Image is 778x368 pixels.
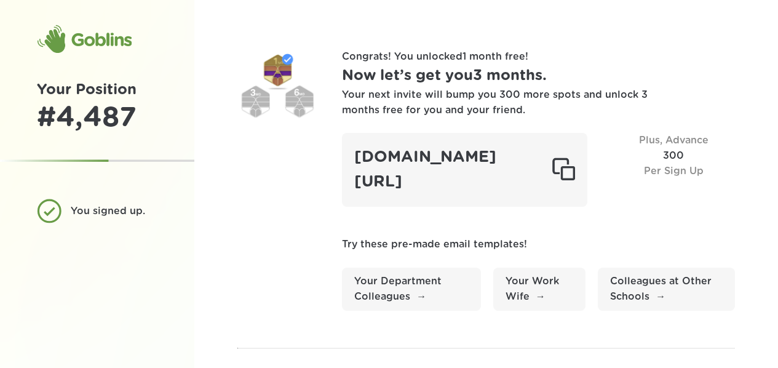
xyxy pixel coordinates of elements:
[37,79,157,102] h1: Your Position
[612,133,735,206] div: 300
[342,237,735,252] p: Try these pre-made email templates!
[342,65,735,87] h1: Now let’s get you 3 months .
[71,204,148,219] div: You signed up.
[342,268,481,311] a: Your Department Colleagues
[598,268,735,311] a: Colleagues at Other Schools
[639,135,709,145] span: Plus, Advance
[342,87,649,118] div: Your next invite will bump you 300 more spots and unlock 3 months free for you and your friend.
[37,102,157,135] div: # 4,487
[644,166,704,176] span: Per Sign Up
[342,133,587,206] div: [DOMAIN_NAME][URL]
[342,49,735,65] p: Congrats! You unlocked 1 month free !
[493,268,585,311] a: Your Work Wife
[37,25,132,54] div: Goblins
